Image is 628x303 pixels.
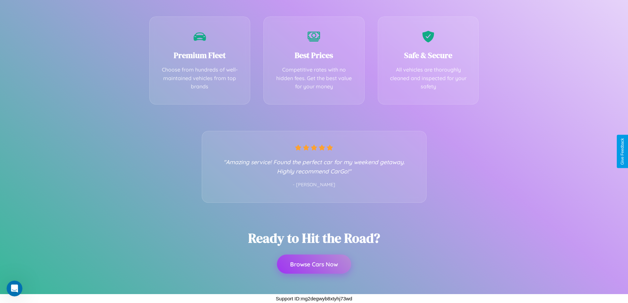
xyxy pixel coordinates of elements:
[160,66,240,91] p: Choose from hundreds of well-maintained vehicles from top brands
[274,50,354,61] h3: Best Prices
[160,50,240,61] h3: Premium Fleet
[248,229,380,247] h2: Ready to Hit the Road?
[215,157,413,176] p: "Amazing service! Found the perfect car for my weekend getaway. Highly recommend CarGo!"
[274,66,354,91] p: Competitive rates with no hidden fees. Get the best value for your money
[276,294,352,303] p: Support ID: mg2degwyb8xtyhj73wd
[7,281,22,296] iframe: Intercom live chat
[215,181,413,189] p: - [PERSON_NAME]
[620,138,625,165] div: Give Feedback
[388,50,469,61] h3: Safe & Secure
[388,66,469,91] p: All vehicles are thoroughly cleaned and inspected for your safety
[277,255,351,274] button: Browse Cars Now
